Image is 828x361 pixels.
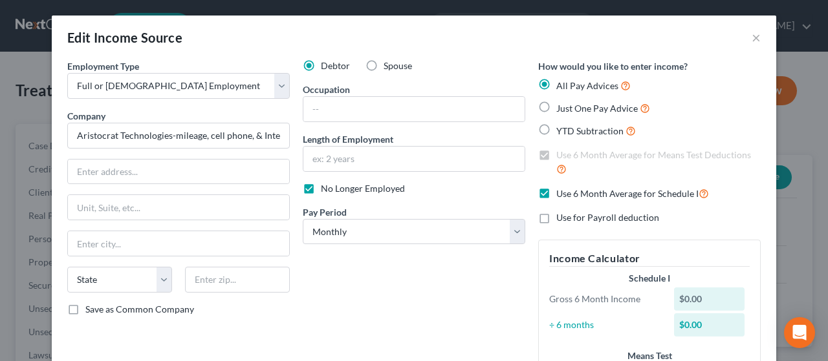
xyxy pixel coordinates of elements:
span: Use 6 Month Average for Means Test Deductions [556,149,751,160]
div: Gross 6 Month Income [543,293,668,305]
span: Save as Common Company [85,304,194,315]
label: How would you like to enter income? [538,59,688,73]
span: Just One Pay Advice [556,103,638,114]
div: $0.00 [674,287,745,311]
label: Occupation [303,83,350,96]
input: -- [303,97,525,121]
span: Use for Payroll deduction [556,212,659,223]
span: Use 6 Month Average for Schedule I [556,188,699,199]
input: Enter city... [68,231,289,256]
div: Edit Income Source [67,28,182,46]
span: Pay Period [303,207,347,218]
input: Enter zip... [185,267,290,293]
span: No Longer Employed [321,183,405,194]
span: Employment Type [67,61,139,72]
input: ex: 2 years [303,147,525,171]
input: Enter address... [68,160,289,184]
button: × [752,30,761,45]
span: YTD Subtraction [556,125,624,136]
div: ÷ 6 months [543,318,668,331]
span: Spouse [384,60,412,71]
div: Open Intercom Messenger [784,317,815,348]
span: All Pay Advices [556,80,618,91]
span: Company [67,110,105,121]
div: $0.00 [674,313,745,336]
div: Schedule I [549,272,750,285]
input: Unit, Suite, etc... [68,195,289,220]
h5: Income Calculator [549,251,750,267]
label: Length of Employment [303,132,393,146]
span: Debtor [321,60,350,71]
input: Search company by name... [67,123,290,149]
